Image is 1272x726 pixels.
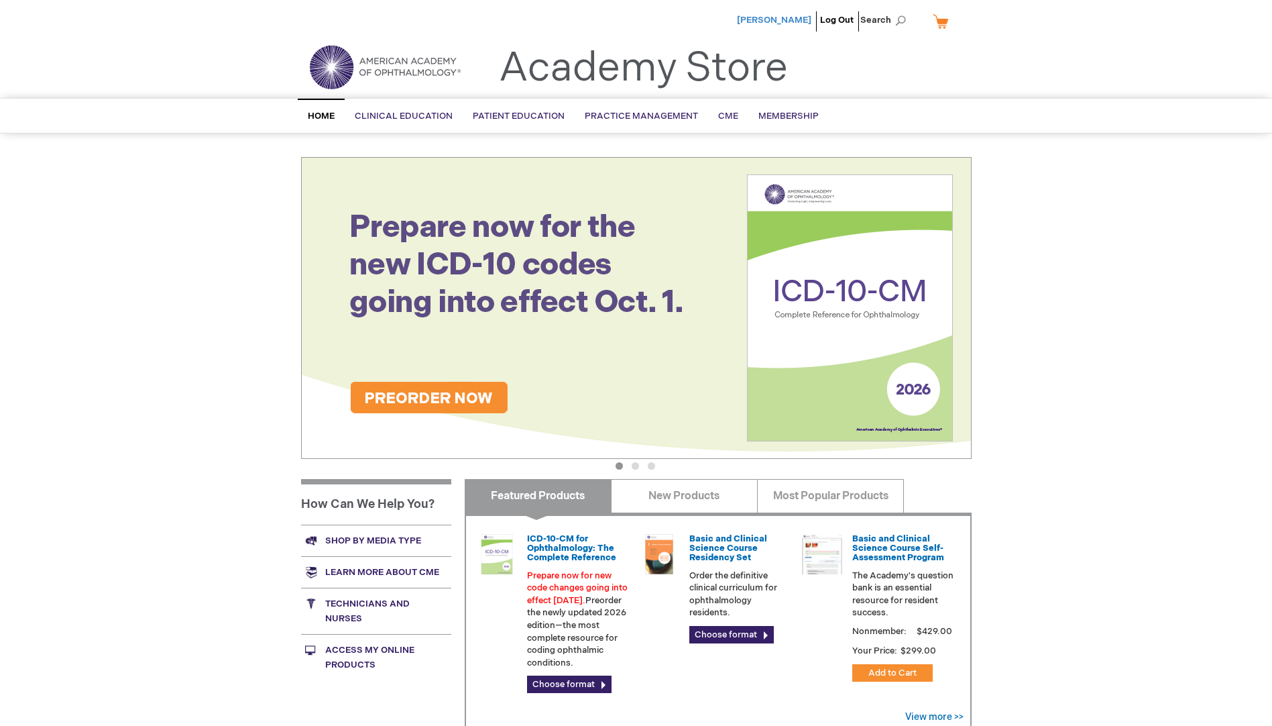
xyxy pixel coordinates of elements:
[915,626,954,637] span: $429.00
[611,479,758,513] a: New Products
[852,645,897,656] strong: Your Price:
[852,533,944,564] a: Basic and Clinical Science Course Self-Assessment Program
[852,623,907,640] strong: Nonmember:
[301,479,451,525] h1: How Can We Help You?
[860,7,911,34] span: Search
[648,462,655,470] button: 3 of 3
[802,534,842,574] img: bcscself_20.jpg
[737,15,811,25] a: [PERSON_NAME]
[820,15,854,25] a: Log Out
[757,479,904,513] a: Most Popular Products
[718,111,738,121] span: CME
[527,570,628,606] font: Prepare now for new code changes going into effect [DATE].
[758,111,819,121] span: Membership
[355,111,453,121] span: Clinical Education
[499,44,788,93] a: Academy Store
[639,534,679,574] img: 02850963u_47.png
[527,676,612,693] a: Choose format
[868,668,917,678] span: Add to Cart
[899,645,938,656] span: $299.00
[473,111,565,121] span: Patient Education
[301,525,451,556] a: Shop by media type
[905,711,964,723] a: View more >>
[301,556,451,588] a: Learn more about CME
[689,626,774,643] a: Choose format
[852,664,933,682] button: Add to Cart
[477,534,517,574] img: 0120008u_42.png
[852,570,954,619] p: The Academy's question bank is an essential resource for resident success.
[527,533,616,564] a: ICD-10-CM for Ophthalmology: The Complete Reference
[689,570,791,619] p: Order the definitive clinical curriculum for ophthalmology residents.
[689,533,767,564] a: Basic and Clinical Science Course Residency Set
[616,462,623,470] button: 1 of 3
[632,462,639,470] button: 2 of 3
[465,479,612,513] a: Featured Products
[308,111,335,121] span: Home
[301,588,451,634] a: Technicians and nurses
[527,570,629,670] p: Preorder the newly updated 2026 edition—the most complete resource for coding ophthalmic conditions.
[585,111,698,121] span: Practice Management
[301,634,451,680] a: Access My Online Products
